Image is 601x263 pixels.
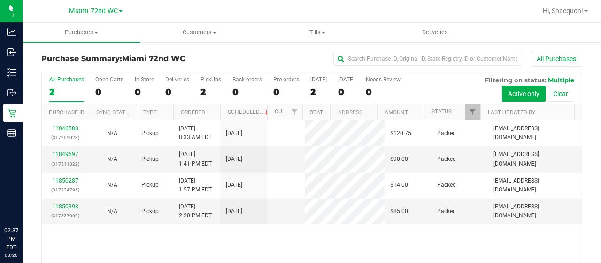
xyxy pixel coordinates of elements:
[141,207,159,216] span: Pickup
[95,76,123,83] div: Open Carts
[232,87,262,97] div: 0
[366,87,401,97] div: 0
[275,108,304,115] a: Customer
[107,182,117,188] span: Not Applicable
[258,23,376,42] a: Tills
[310,76,327,83] div: [DATE]
[47,185,83,194] p: (317324795)
[437,181,456,190] span: Packed
[41,55,222,63] h3: Purchase Summary:
[543,7,583,15] span: Hi, Shaequon!
[485,76,546,84] span: Filtering on status:
[107,208,117,215] span: Not Applicable
[7,27,16,37] inline-svg: Analytics
[141,181,159,190] span: Pickup
[7,68,16,77] inline-svg: Inventory
[228,109,270,115] a: Scheduled
[385,109,408,116] a: Amount
[200,76,221,83] div: PickUps
[502,86,546,102] button: Active only
[488,109,535,116] a: Last Updated By
[338,76,354,83] div: [DATE]
[96,109,132,116] a: Sync Status
[107,155,117,164] button: N/A
[165,87,189,97] div: 0
[200,87,221,97] div: 2
[390,207,408,216] span: $85.00
[179,202,212,220] span: [DATE] 2:20 PM EDT
[107,207,117,216] button: N/A
[9,188,38,216] iframe: Resource center
[390,181,408,190] span: $14.00
[141,129,159,138] span: Pickup
[107,181,117,190] button: N/A
[179,150,212,168] span: [DATE] 1:41 PM EDT
[141,155,159,164] span: Pickup
[179,124,212,142] span: [DATE] 8:33 AM EDT
[122,54,185,63] span: Miami 72nd WC
[366,76,401,83] div: Needs Review
[4,226,18,252] p: 02:37 PM EDT
[493,124,576,142] span: [EMAIL_ADDRESS][DOMAIN_NAME]
[437,155,456,164] span: Packed
[493,202,576,220] span: [EMAIL_ADDRESS][DOMAIN_NAME]
[52,203,78,210] a: 11850398
[23,28,140,37] span: Purchases
[333,52,521,66] input: Search Purchase ID, Original ID, State Registry ID or Customer Name...
[273,76,299,83] div: Pre-orders
[107,129,117,138] button: N/A
[409,28,461,37] span: Deliveries
[493,176,576,194] span: [EMAIL_ADDRESS][DOMAIN_NAME]
[273,87,299,97] div: 0
[140,23,258,42] a: Customers
[95,87,123,97] div: 0
[107,156,117,162] span: Not Applicable
[226,207,242,216] span: [DATE]
[4,252,18,259] p: 08/26
[330,104,377,120] th: Address
[226,181,242,190] span: [DATE]
[431,108,452,115] a: Status
[181,109,205,116] a: Ordered
[287,104,302,120] a: Filter
[531,51,582,67] button: All Purchases
[437,207,456,216] span: Packed
[49,76,84,83] div: All Purchases
[548,76,574,84] span: Multiple
[23,23,140,42] a: Purchases
[7,48,16,57] inline-svg: Inbound
[141,28,258,37] span: Customers
[376,23,494,42] a: Deliveries
[143,109,157,116] a: Type
[47,133,83,142] p: (317209023)
[338,87,354,97] div: 0
[165,76,189,83] div: Deliveries
[107,130,117,136] span: Not Applicable
[547,86,574,102] button: Clear
[390,129,411,138] span: $120.75
[310,109,359,116] a: State Registry ID
[179,176,212,194] span: [DATE] 1:57 PM EDT
[52,125,78,132] a: 11846588
[7,108,16,118] inline-svg: Retail
[49,109,85,116] a: Purchase ID
[493,150,576,168] span: [EMAIL_ADDRESS][DOMAIN_NAME]
[259,28,376,37] span: Tills
[390,155,408,164] span: $90.00
[232,76,262,83] div: Back-orders
[465,104,480,120] a: Filter
[135,76,154,83] div: In Store
[69,7,118,15] span: Miami 72nd WC
[226,155,242,164] span: [DATE]
[135,87,154,97] div: 0
[310,87,327,97] div: 2
[437,129,456,138] span: Packed
[7,88,16,97] inline-svg: Outbound
[7,128,16,138] inline-svg: Reports
[47,211,83,220] p: (317327069)
[52,177,78,184] a: 11850287
[226,129,242,138] span: [DATE]
[52,151,78,158] a: 11849697
[49,87,84,97] div: 2
[47,159,83,168] p: (317311322)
